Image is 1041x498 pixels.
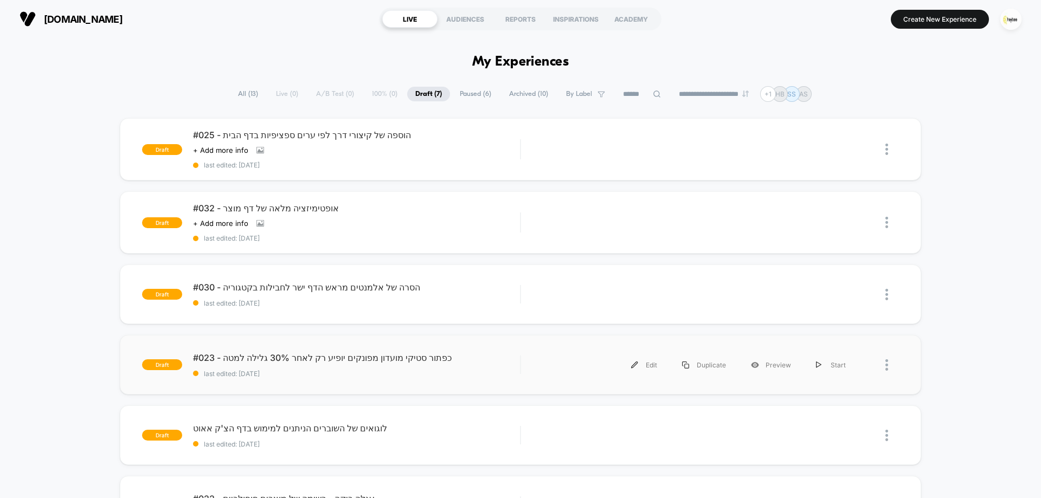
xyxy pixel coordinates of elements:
p: HB [775,90,785,98]
span: + Add more info [193,219,248,228]
span: draft [142,217,182,228]
span: לוגואים של השוברים הניתנים למימוש בדף הצ'ק אאוט [193,423,520,434]
div: Preview [738,353,804,377]
span: By Label [566,90,592,98]
span: [DOMAIN_NAME] [44,14,123,25]
img: close [885,144,888,155]
img: ppic [1000,9,1021,30]
button: [DOMAIN_NAME] [16,10,126,28]
div: AUDIENCES [438,10,493,28]
span: Archived ( 10 ) [501,87,556,101]
span: last edited: [DATE] [193,440,520,448]
span: draft [142,430,182,441]
span: Paused ( 6 ) [452,87,499,101]
button: Create New Experience [891,10,989,29]
span: last edited: [DATE] [193,234,520,242]
span: draft [142,144,182,155]
img: close [885,430,888,441]
div: Start [804,353,858,377]
span: last edited: [DATE] [193,370,520,378]
button: ppic [997,8,1025,30]
span: last edited: [DATE] [193,299,520,307]
img: Visually logo [20,11,36,27]
span: #025 - הוספה של קיצורי דרך לפי ערים ספציפיות בדף הבית [193,130,520,140]
img: close [885,289,888,300]
span: draft [142,289,182,300]
span: Draft ( 7 ) [407,87,450,101]
h1: My Experiences [472,54,569,70]
span: #030 - הסרה של אלמנטים מראש הדף ישר לחבילות בקטגוריה [193,282,520,293]
img: end [742,90,749,97]
span: All ( 13 ) [230,87,266,101]
img: menu [682,361,689,368]
div: INSPIRATIONS [548,10,603,28]
div: + 1 [760,86,776,102]
div: ACADEMY [603,10,659,28]
p: SS [787,90,796,98]
div: LIVE [382,10,438,28]
img: menu [631,361,638,368]
span: draft [142,359,182,370]
img: close [885,359,888,371]
span: + Add more info [193,146,248,154]
img: menu [816,361,821,368]
span: last edited: [DATE] [193,161,520,169]
div: Edit [619,353,670,377]
img: close [885,217,888,228]
p: AS [799,90,808,98]
span: #023 - כפתור סטיקי מועדון מפונקים יופיע רק לאחר 30% גלילה למטה [193,352,520,363]
span: #032 - אופטימיזציה מלאה של דף מוצר [193,203,520,214]
div: REPORTS [493,10,548,28]
div: Duplicate [670,353,738,377]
